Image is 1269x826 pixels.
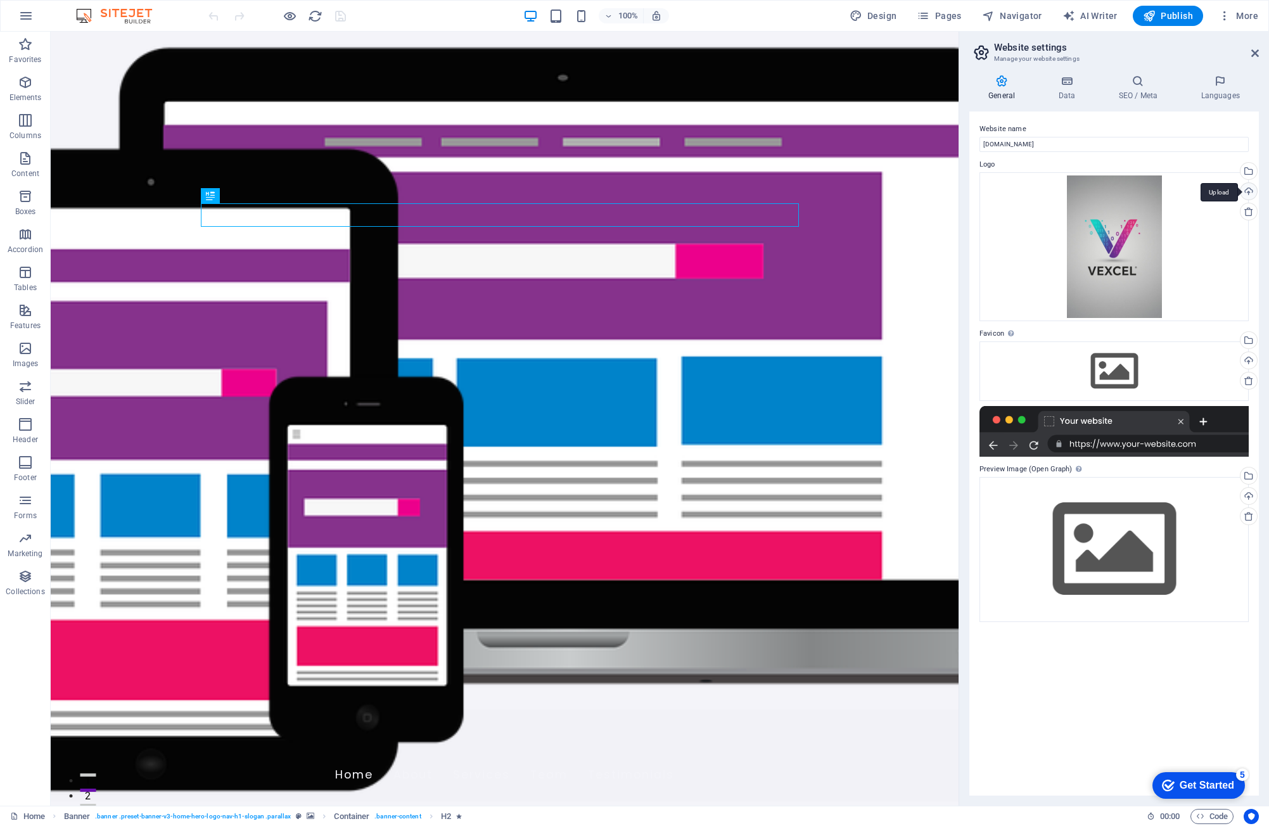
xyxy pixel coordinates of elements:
[651,10,662,22] i: On resize automatically adjust zoom level to fit chosen device.
[979,462,1249,477] label: Preview Image (Open Graph)
[1169,811,1171,821] span: :
[14,511,37,521] p: Forms
[10,321,41,331] p: Features
[994,42,1259,53] h2: Website settings
[845,6,902,26] div: Design (Ctrl+Alt+Y)
[282,8,297,23] button: Click here to leave preview mode and continue editing
[307,813,314,820] i: This element contains a background
[8,245,43,255] p: Accordion
[1062,10,1118,22] span: AI Writer
[979,122,1249,137] label: Website name
[912,6,966,26] button: Pages
[979,341,1249,401] div: Select files from the file manager, stock photos, or upload file(s)
[94,3,106,15] div: 5
[1147,809,1180,824] h6: Session time
[979,477,1249,622] div: Select files from the file manager, stock photos, or upload file(s)
[1039,75,1099,101] h4: Data
[13,359,39,369] p: Images
[979,137,1249,152] input: Name...
[1240,182,1258,200] a: Upload
[1213,6,1263,26] button: More
[29,772,45,775] button: 3
[307,8,322,23] button: reload
[10,92,42,103] p: Elements
[64,809,91,824] span: Click to select. Double-click to edit
[1182,75,1259,101] h4: Languages
[10,6,103,33] div: Get Started 5 items remaining, 0% complete
[14,473,37,483] p: Footer
[6,587,44,597] p: Collections
[979,157,1249,172] label: Logo
[917,10,961,22] span: Pages
[308,9,322,23] i: Reload page
[15,206,36,217] p: Boxes
[456,813,462,820] i: Element contains an animation
[334,809,369,824] span: Click to select. Double-click to edit
[1133,6,1203,26] button: Publish
[374,809,421,824] span: . banner-content
[29,742,45,745] button: 1
[10,809,45,824] a: Click to cancel selection. Double-click to open Pages
[994,53,1234,65] h3: Manage your website settings
[1143,10,1193,22] span: Publish
[969,75,1039,101] h4: General
[1190,809,1234,824] button: Code
[618,8,638,23] h6: 100%
[979,326,1249,341] label: Favicon
[982,10,1042,22] span: Navigator
[1244,809,1259,824] button: Usercentrics
[850,10,897,22] span: Design
[9,54,41,65] p: Favorites
[11,168,39,179] p: Content
[64,809,462,824] nav: breadcrumb
[16,397,35,407] p: Slider
[14,283,37,293] p: Tables
[296,813,302,820] i: This element is a customizable preset
[37,14,92,25] div: Get Started
[10,130,41,141] p: Columns
[1160,809,1180,824] span: 00 00
[845,6,902,26] button: Design
[1057,6,1123,26] button: AI Writer
[599,8,644,23] button: 100%
[13,435,38,445] p: Header
[1196,809,1228,824] span: Code
[977,6,1047,26] button: Navigator
[73,8,168,23] img: Editor Logo
[979,172,1249,321] div: 3a88bce4-3c8b-42d9-a84c-88b919f8c5b3-5bodLOKpHX7-L_8nVj-6qQ.png
[1218,10,1258,22] span: More
[1099,75,1182,101] h4: SEO / Meta
[29,757,45,760] button: 2
[441,809,451,824] span: Click to select. Double-click to edit
[95,809,291,824] span: . banner .preset-banner-v3-home-hero-logo-nav-h1-slogan .parallax
[8,549,42,559] p: Marketing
